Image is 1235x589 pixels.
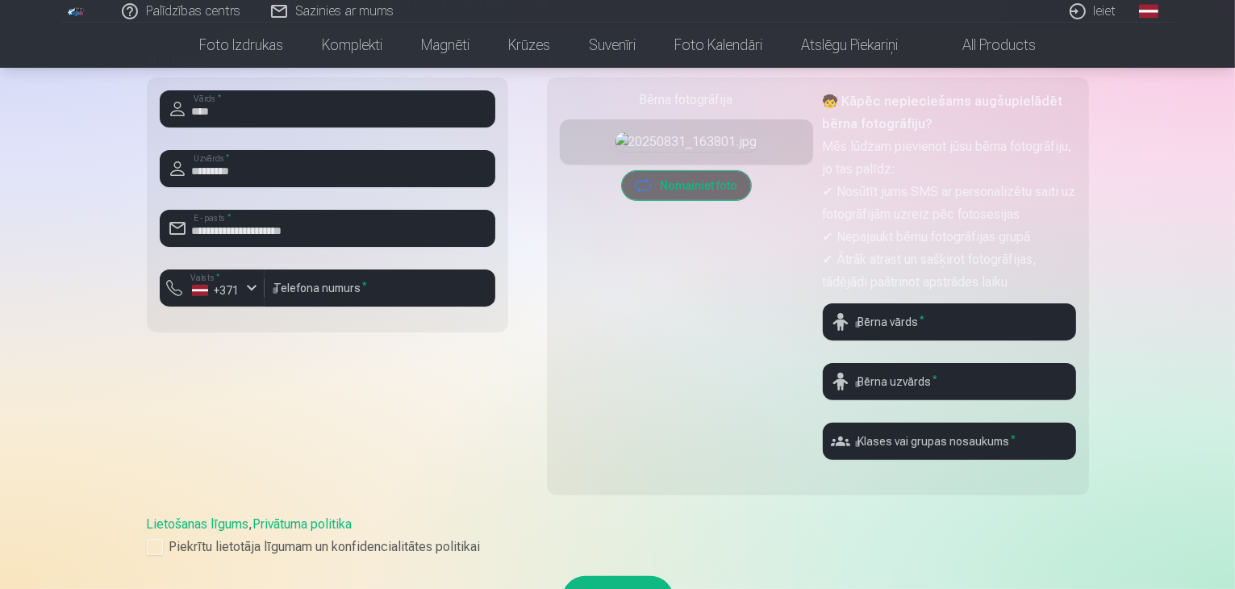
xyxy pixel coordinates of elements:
div: +371 [192,282,240,299]
p: Mēs lūdzam pievienot jūsu bērna fotogrāfiju, jo tas palīdz: [823,136,1076,181]
a: All products [917,23,1055,68]
div: Bērna fotogrāfija [560,90,813,110]
div: , [147,515,1089,557]
strong: 🧒 Kāpēc nepieciešams augšupielādēt bērna fotogrāfiju? [823,94,1063,132]
a: Privātuma politika [253,516,353,532]
a: Komplekti [302,23,402,68]
a: Suvenīri [570,23,655,68]
a: Krūzes [489,23,570,68]
a: Foto kalendāri [655,23,782,68]
button: Valsts*+371 [160,269,265,307]
label: Valsts [186,272,225,284]
a: Lietošanas līgums [147,516,249,532]
a: Atslēgu piekariņi [782,23,917,68]
a: Foto izdrukas [180,23,302,68]
button: Nomainiet foto [622,171,751,200]
label: Piekrītu lietotāja līgumam un konfidencialitātes politikai [147,537,1089,557]
p: ✔ Nosūtīt jums SMS ar personalizētu saiti uz fotogrāfijām uzreiz pēc fotosesijas [823,181,1076,226]
p: ✔ Nepajaukt bērnu fotogrāfijas grupā [823,226,1076,249]
img: 20250831_163801.jpg [615,132,757,152]
p: ✔ Ātrāk atrast un sašķirot fotogrāfijas, tādējādi paātrinot apstrādes laiku [823,249,1076,294]
img: /fa1 [68,6,86,16]
a: Magnēti [402,23,489,68]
